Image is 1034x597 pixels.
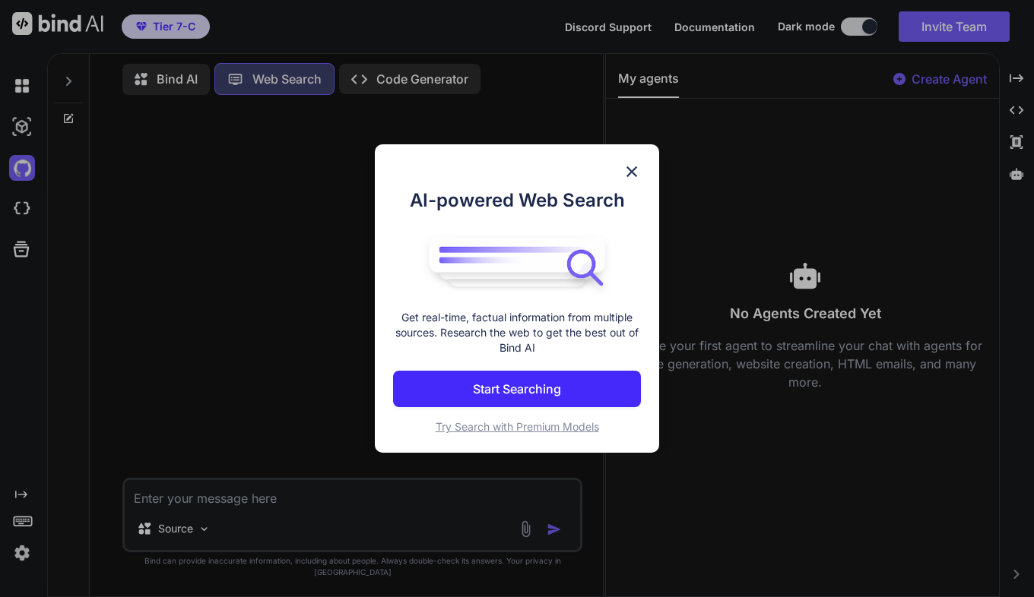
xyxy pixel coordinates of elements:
[473,380,561,398] p: Start Searching
[418,229,616,295] img: bind logo
[436,420,599,433] span: Try Search with Premium Models
[623,163,641,181] img: close
[393,187,641,214] h1: AI-powered Web Search
[393,310,641,355] p: Get real-time, factual information from multiple sources. Research the web to get the best out of...
[393,371,641,407] button: Start Searching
